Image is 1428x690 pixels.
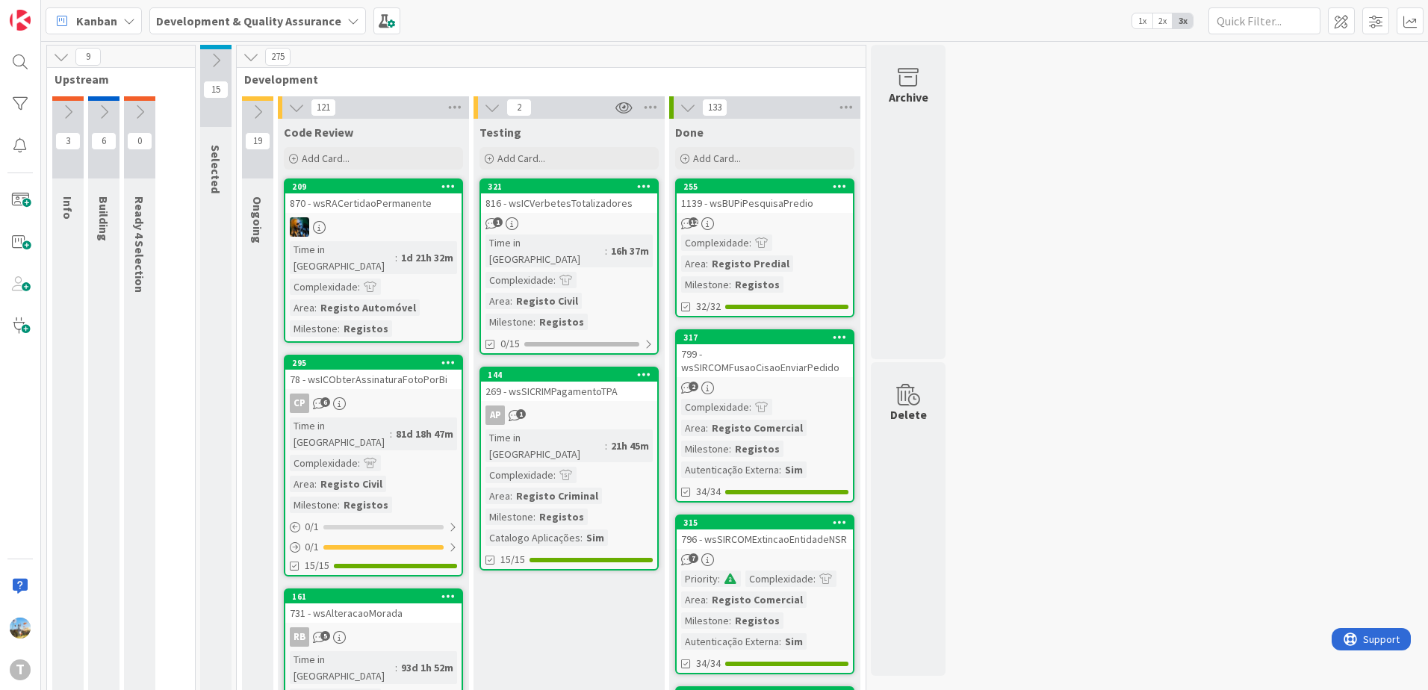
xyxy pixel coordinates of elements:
div: 144 [481,368,657,382]
div: Complexidade [290,455,358,471]
span: 3x [1173,13,1193,28]
div: 269 - wsSICRIMPagamentoTPA [481,382,657,401]
span: Ready 4 Selection [132,196,147,293]
span: : [395,249,397,266]
div: RB [285,627,462,647]
img: DG [10,618,31,638]
div: 321 [481,180,657,193]
div: 209 [285,180,462,193]
span: 3 [55,132,81,150]
span: : [338,497,340,513]
span: : [706,420,708,436]
span: : [395,659,397,676]
span: : [314,299,317,316]
img: Visit kanbanzone.com [10,10,31,31]
span: : [729,441,731,457]
div: 796 - wsSIRCOMExtincaoEntidadeNSR [677,529,853,549]
div: Archive [889,88,928,106]
div: Milestone [681,276,729,293]
div: T [10,659,31,680]
div: 315 [677,516,853,529]
span: : [729,612,731,629]
span: 9 [75,48,101,66]
div: Registo Civil [317,476,386,492]
span: Kanban [76,12,117,30]
div: Milestone [681,441,729,457]
div: 93d 1h 52m [397,659,457,676]
div: 209 [292,181,462,192]
span: : [533,509,535,525]
span: : [749,399,751,415]
span: 1 [493,217,503,227]
span: : [314,476,317,492]
div: 209870 - wsRACertidaoPermanente [285,180,462,213]
a: 2551139 - wsBUPiPesquisaPredioComplexidade:Area:Registo PredialMilestone:Registos32/32 [675,178,854,317]
div: Autenticação Externa [681,633,779,650]
a: 321816 - wsICVerbetesTotalizadoresTime in [GEOGRAPHIC_DATA]:16h 37mComplexidade:Area:Registo Civi... [479,178,659,355]
div: Area [290,299,314,316]
span: 7 [689,553,698,563]
span: 1x [1132,13,1152,28]
div: Milestone [485,509,533,525]
span: Info [60,196,75,220]
span: 2x [1152,13,1173,28]
div: Time in [GEOGRAPHIC_DATA] [485,234,605,267]
span: 0 / 1 [305,539,319,555]
div: 1d 21h 32m [397,249,457,266]
span: Testing [479,125,521,140]
span: Building [96,196,111,241]
div: 816 - wsICVerbetesTotalizadores [481,193,657,213]
span: : [510,293,512,309]
span: 15 [203,81,229,99]
span: : [553,467,556,483]
span: 34/34 [696,484,721,500]
span: 275 [265,48,291,66]
div: Registo Civil [512,293,582,309]
div: 78 - wsICObterAssinaturaFotoPorBi [285,370,462,389]
div: 317799 - wsSIRCOMFusaoCisaoEnviarPedido [677,331,853,377]
span: Selected [208,145,223,193]
div: 315 [683,517,853,528]
div: 161 [285,590,462,603]
a: 144269 - wsSICRIMPagamentoTPAAPTime in [GEOGRAPHIC_DATA]:21h 45mComplexidade:Area:Registo Crimina... [479,367,659,571]
b: Development & Quality Assurance [156,13,341,28]
div: RB [290,627,309,647]
span: : [779,461,781,478]
img: JC [290,217,309,237]
span: Support [31,2,68,20]
a: 29578 - wsICObterAssinaturaFotoPorBiCPTime in [GEOGRAPHIC_DATA]:81d 18h 47mComplexidade:Area:Regi... [284,355,463,576]
div: 2551139 - wsBUPiPesquisaPredio [677,180,853,213]
span: Add Card... [302,152,350,165]
div: 255 [683,181,853,192]
span: 2 [506,99,532,116]
div: Complexidade [485,272,553,288]
span: Development [244,72,847,87]
div: 144 [488,370,657,380]
div: CP [285,394,462,413]
div: Area [485,293,510,309]
span: 34/34 [696,656,721,671]
div: AP [481,405,657,425]
div: Registos [535,509,588,525]
div: Autenticação Externa [681,461,779,478]
span: : [553,272,556,288]
a: 315796 - wsSIRCOMExtincaoEntidadeNSRPriority:Complexidade:Area:Registo ComercialMilestone:Registo... [675,515,854,674]
span: : [390,426,392,442]
div: 870 - wsRACertidaoPermanente [285,193,462,213]
div: 1139 - wsBUPiPesquisaPredio [677,193,853,213]
div: 16h 37m [607,243,653,259]
div: 0/1 [285,517,462,536]
div: Registos [731,276,783,293]
div: Area [290,476,314,492]
input: Quick Filter... [1208,7,1320,34]
div: 315796 - wsSIRCOMExtincaoEntidadeNSR [677,516,853,549]
div: Registos [340,320,392,337]
div: 295 [285,356,462,370]
div: Complexidade [681,399,749,415]
div: Registos [731,441,783,457]
div: Priority [681,571,718,587]
span: 15/15 [305,558,329,574]
div: Milestone [681,612,729,629]
span: 15/15 [500,552,525,568]
span: : [358,455,360,471]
